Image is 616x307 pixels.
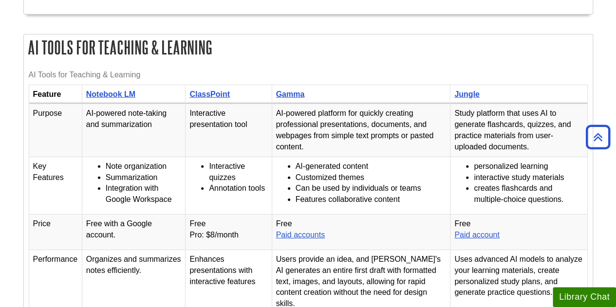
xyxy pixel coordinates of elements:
[29,157,82,214] td: Key Features
[272,104,450,157] td: AI-powered platform for quickly creating professional presentations, documents, and webpages from...
[296,161,447,172] li: AI-generated content
[454,231,500,239] a: Paid account
[474,161,583,172] li: personalized learning
[106,172,182,183] li: Summarization
[296,172,447,183] li: Customized themes
[276,231,325,239] a: Paid accounts
[29,215,82,250] td: Price
[29,104,82,157] td: Purpose
[106,161,182,172] li: Note organization
[450,215,587,250] td: Free
[24,35,593,60] h2: AI Tools for Teaching & Learning
[296,194,447,205] li: Features collaborative content
[82,104,186,157] td: AI-powered note-taking and summarization
[450,104,587,157] td: Study platform that uses AI to generate flashcards, quizzes, and practice materials from user-upl...
[29,65,588,85] caption: AI Tools for Teaching & Learning
[209,183,267,194] li: Annotation tools
[474,183,583,205] li: creates flashcards and multiple-choice questions.
[82,215,186,250] td: Free with a Google account.
[186,104,272,157] td: Interactive presentation tool
[29,85,82,104] th: Feature
[296,183,447,194] li: Can be used by individuals or teams
[454,90,480,98] a: Jungle
[276,90,305,98] a: Gamma
[582,130,614,144] a: Back to Top
[106,183,182,205] li: Integration with Google Workspace
[553,287,616,307] button: Library Chat
[209,161,267,183] li: Interactive quizzes
[189,90,230,98] a: ClassPoint
[272,215,450,250] td: Free
[474,172,583,183] li: interactive study materials
[86,90,135,98] a: Notebook LM
[189,218,267,241] p: Free Pro: $8/month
